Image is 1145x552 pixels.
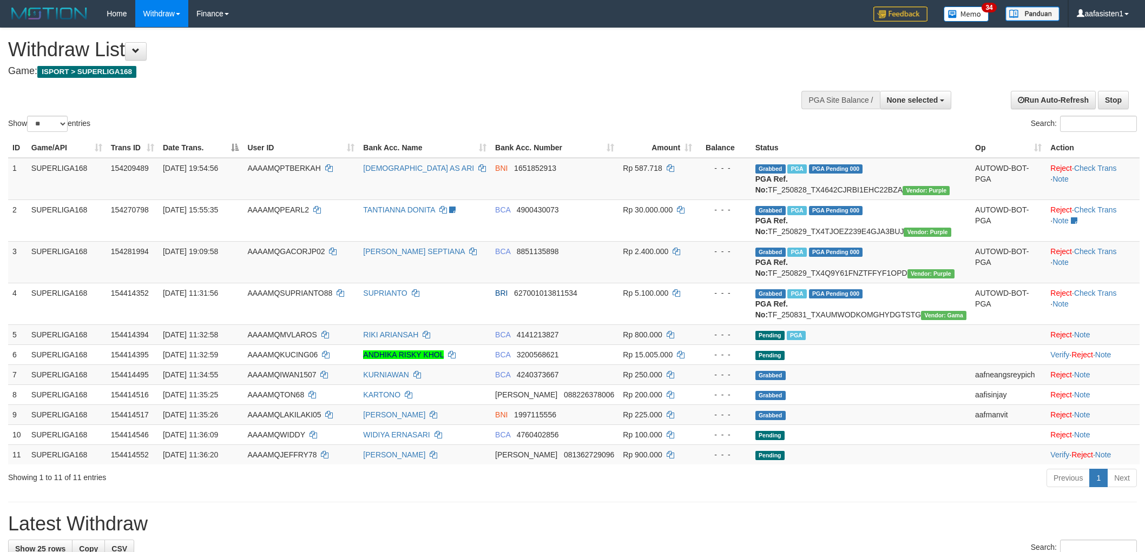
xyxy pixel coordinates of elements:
[1046,424,1140,444] td: ·
[111,350,149,359] span: 154414395
[618,138,696,158] th: Amount: activate to sort column ascending
[1089,469,1108,487] a: 1
[751,283,971,324] td: TF_250831_TXAUMWODKOMGHYDGTSTG
[1074,164,1117,172] a: Check Trans
[701,449,747,460] div: - - -
[1071,350,1093,359] a: Reject
[495,370,510,379] span: BCA
[880,91,952,109] button: None selected
[111,247,149,256] span: 154281994
[163,350,218,359] span: [DATE] 11:32:59
[755,431,785,440] span: Pending
[517,370,559,379] span: Copy 4240373667 to clipboard
[1052,175,1069,183] a: Note
[363,350,444,359] a: ANDHIKA RISKY KHOL
[751,241,971,283] td: TF_250829_TX4Q9Y61FNZTFFYF1OPD
[755,216,788,236] b: PGA Ref. No:
[1074,330,1090,339] a: Note
[27,138,107,158] th: Game/API: activate to sort column ascending
[1046,404,1140,424] td: ·
[755,391,786,400] span: Grabbed
[564,390,614,399] span: Copy 088226378006 to clipboard
[1046,158,1140,200] td: · ·
[623,247,668,256] span: Rp 2.400.000
[247,330,317,339] span: AAAAMQMVLAROS
[163,450,218,459] span: [DATE] 11:36:20
[8,384,27,404] td: 8
[1074,370,1090,379] a: Note
[1050,370,1072,379] a: Reject
[247,410,321,419] span: AAAAMQLAKILAKI05
[751,158,971,200] td: TF_250828_TX4642CJRBI1EHC22BZA
[701,429,747,440] div: - - -
[363,164,474,172] a: [DEMOGRAPHIC_DATA] AS ARI
[623,205,673,214] span: Rp 30.000.000
[701,389,747,400] div: - - -
[1011,91,1096,109] a: Run Auto-Refresh
[907,269,955,278] span: Vendor URL: https://trx4.1velocity.biz
[623,430,662,439] span: Rp 100.000
[809,248,863,257] span: PGA Pending
[701,246,747,257] div: - - -
[363,330,418,339] a: RIKI ARIANSAH
[1046,324,1140,344] td: ·
[27,404,107,424] td: SUPERLIGA168
[1046,241,1140,283] td: · ·
[8,241,27,283] td: 3
[247,430,305,439] span: AAAAMQWIDDY
[1046,364,1140,384] td: ·
[8,39,753,61] h1: Withdraw List
[8,513,1137,535] h1: Latest Withdraw
[37,66,136,78] span: ISPORT > SUPERLIGA168
[517,205,559,214] span: Copy 4900430073 to clipboard
[755,300,788,319] b: PGA Ref. No:
[8,404,27,424] td: 9
[495,289,508,297] span: BRI
[787,164,806,174] span: Marked by aafchhiseyha
[1046,384,1140,404] td: ·
[623,450,662,459] span: Rp 900.000
[1052,300,1069,308] a: Note
[873,6,927,22] img: Feedback.jpg
[495,410,508,419] span: BNI
[495,164,508,172] span: BNI
[921,311,966,320] span: Vendor URL: https://trx31.1velocity.biz
[111,370,149,379] span: 154414495
[8,283,27,324] td: 4
[1074,205,1117,214] a: Check Trans
[111,164,149,172] span: 154209489
[1047,469,1090,487] a: Previous
[887,96,938,104] span: None selected
[1074,247,1117,256] a: Check Trans
[8,344,27,364] td: 6
[495,330,510,339] span: BCA
[27,116,68,132] select: Showentries
[1095,450,1111,459] a: Note
[8,468,469,483] div: Showing 1 to 11 of 11 entries
[514,289,577,297] span: Copy 627001013811534 to clipboard
[623,410,662,419] span: Rp 225.000
[27,364,107,384] td: SUPERLIGA168
[27,424,107,444] td: SUPERLIGA168
[904,228,951,237] span: Vendor URL: https://trx4.1velocity.biz
[8,444,27,464] td: 11
[696,138,751,158] th: Balance
[247,350,318,359] span: AAAAMQKUCING06
[27,324,107,344] td: SUPERLIGA168
[787,331,806,340] span: Marked by aafsoycanthlai
[623,164,662,172] span: Rp 587.718
[363,410,425,419] a: [PERSON_NAME]
[8,424,27,444] td: 10
[27,199,107,241] td: SUPERLIGA168
[243,138,359,158] th: User ID: activate to sort column ascending
[247,390,304,399] span: AAAAMQTON68
[755,248,786,257] span: Grabbed
[363,450,425,459] a: [PERSON_NAME]
[1005,6,1060,21] img: panduan.png
[971,283,1046,324] td: AUTOWD-BOT-PGA
[8,116,90,132] label: Show entries
[1074,410,1090,419] a: Note
[1050,289,1072,297] a: Reject
[491,138,618,158] th: Bank Acc. Number: activate to sort column ascending
[564,450,614,459] span: Copy 081362729096 to clipboard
